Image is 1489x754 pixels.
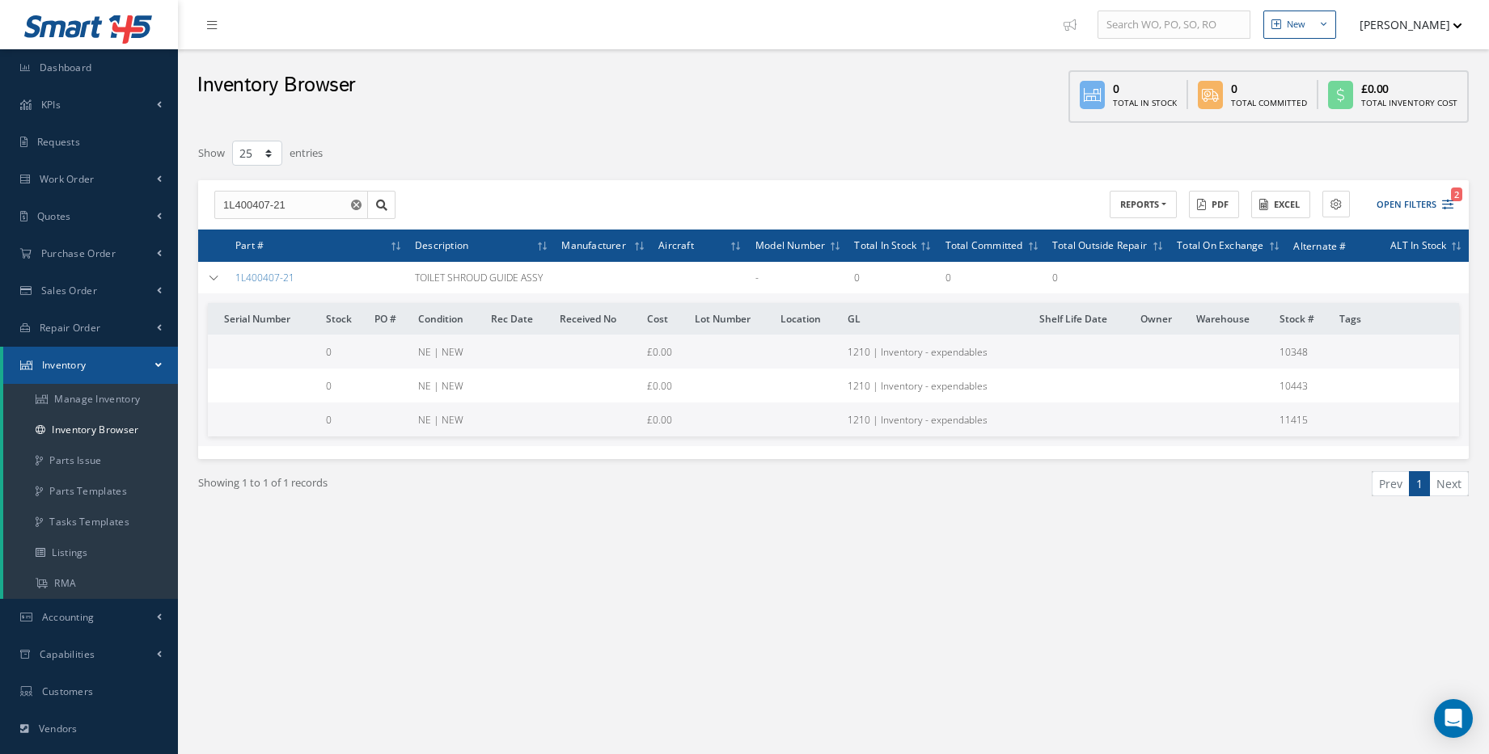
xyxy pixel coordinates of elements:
span: 1210 | Inventory - expendables [848,345,988,359]
button: New [1263,11,1336,39]
span: NE | NEW [418,345,463,359]
span: Customers [42,684,94,698]
span: Inventory [42,358,87,372]
a: Inventory Browser [3,415,178,445]
a: 1 [1409,471,1430,496]
th: PO # [368,303,412,335]
th: Warehouse [1190,303,1273,335]
th: Owner [1134,303,1190,335]
div: Total In Stock [1113,97,1177,109]
input: Search WO, PO, SO, RO [1098,11,1250,40]
span: Total On Exchange [1177,237,1263,252]
span: 11415 [1280,413,1308,427]
span: NE | NEW [418,379,463,393]
div: £0.00 [1361,80,1457,97]
button: Open Filters2 [1362,192,1453,218]
span: Dashboard [40,61,92,74]
td: TOILET SHROUD GUIDE ASSY [408,262,555,293]
span: Aircraft [658,237,694,252]
span: Description [415,237,468,252]
label: entries [290,139,323,162]
a: Inventory [3,347,178,384]
span: Quotes [37,209,71,223]
th: Lot Number [688,303,774,335]
span: 0 [326,379,332,393]
span: Accounting [42,610,95,624]
span: Capabilities [40,647,95,661]
div: Total Committed [1231,97,1307,109]
label: Show [198,139,225,162]
a: Tasks Templates [3,507,178,537]
span: Purchase Order [41,246,116,260]
div: 0 [1231,80,1307,97]
th: Received No [553,303,641,335]
h2: Inventory Browser [197,74,356,98]
span: 1210 | Inventory - expendables [848,413,988,427]
span: £0.00 [647,379,672,393]
span: Work Order [40,172,95,186]
button: PDF [1189,191,1239,219]
button: Excel [1251,191,1310,219]
span: Alternate # [1293,238,1346,253]
span: Requests [37,135,80,149]
span: Vendors [39,722,78,735]
div: Total Inventory Cost [1361,97,1457,109]
a: Parts Templates [3,476,178,507]
td: 0 [848,262,938,293]
th: GL [841,303,1033,335]
a: RMA [3,568,178,599]
a: Parts Issue [3,445,178,476]
span: 10348 [1280,345,1308,359]
button: REPORTS [1110,191,1177,219]
th: Tags [1333,303,1459,335]
span: Part # [235,237,264,252]
input: Search by Part # [214,191,368,220]
th: Stock # [1273,303,1333,335]
th: Stock [319,303,368,335]
span: 1210 | Inventory - expendables [848,379,988,393]
th: Shelf Life Date [1033,303,1134,335]
span: 0 [326,345,332,359]
span: Model Number [755,237,825,252]
th: Serial Number [208,303,319,335]
div: Open Intercom Messenger [1434,699,1473,738]
span: Total Committed [945,237,1023,252]
th: Cost [641,303,688,335]
span: KPIs [41,98,61,112]
td: 0 [939,262,1046,293]
button: Reset [348,191,368,220]
a: Manage Inventory [3,384,178,415]
span: NE | NEW [418,413,463,427]
span: Total Outside Repair [1052,237,1147,252]
a: Listings [3,537,178,568]
span: Total In Stock [854,237,916,252]
span: £0.00 [647,345,672,359]
svg: Reset [351,200,362,210]
a: 1L400407-21 [235,271,294,284]
div: Showing 1 to 1 of 1 records [186,471,834,509]
th: Rec Date [484,303,553,335]
th: Condition [412,303,484,335]
span: ALT In Stock [1390,237,1446,252]
th: Location [774,303,841,335]
span: £0.00 [647,413,672,427]
span: - [755,271,759,284]
div: New [1287,18,1305,32]
span: 2 [1451,187,1462,201]
button: [PERSON_NAME] [1344,9,1462,40]
td: 0 [1046,262,1170,293]
div: 0 [1113,80,1177,97]
span: 0 [326,413,332,427]
span: 10443 [1280,379,1308,393]
span: Sales Order [41,284,97,297]
span: Repair Order [40,321,101,335]
span: Manufacturer [561,237,625,252]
